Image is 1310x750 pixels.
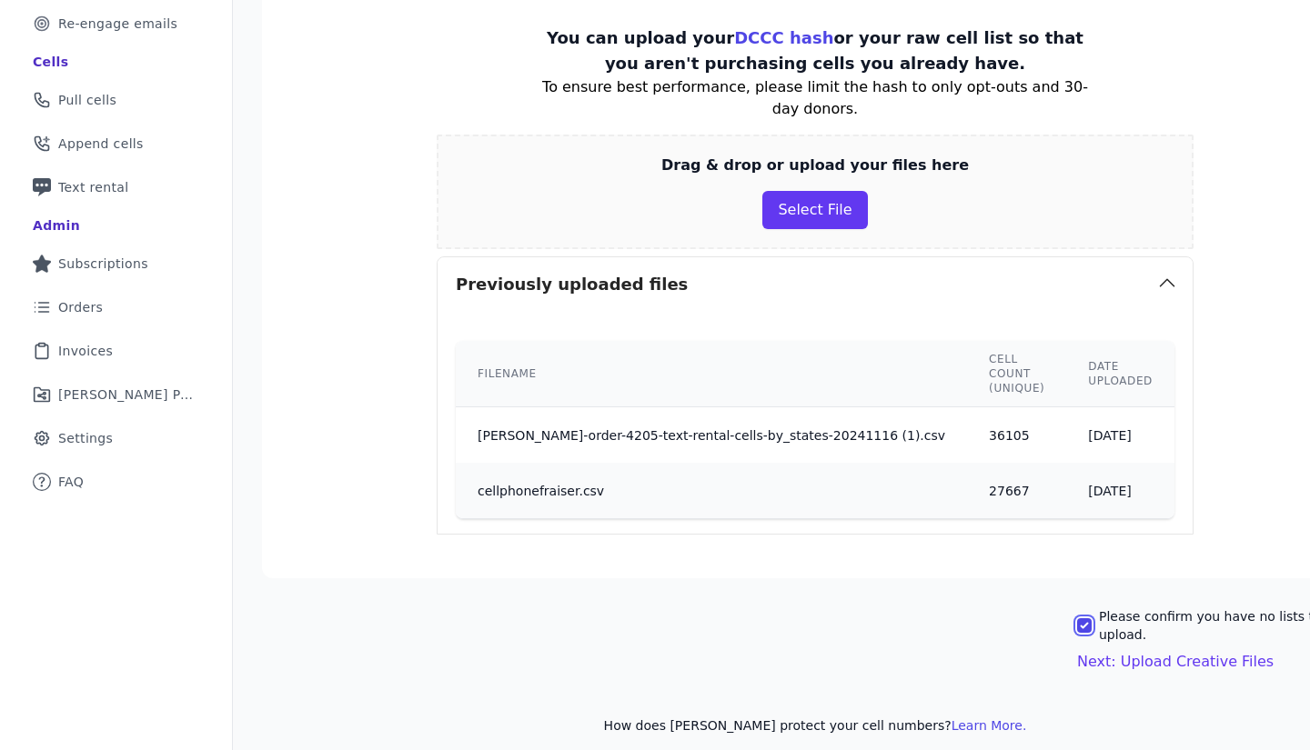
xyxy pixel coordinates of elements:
button: Learn More. [952,716,1027,735]
span: Invoices [58,342,113,360]
a: [PERSON_NAME] Performance [15,375,217,415]
span: Settings [58,429,113,447]
a: Text rental [15,167,217,207]
div: Admin [33,216,80,235]
button: Next: Upload Creative Files [1077,651,1274,673]
td: [DATE] [1066,463,1174,518]
p: Drag & drop or upload your files here [661,155,969,176]
p: To ensure best performance, please limit the hash to only opt-outs and 30-day donors. [531,76,1099,120]
th: Filename [456,341,967,407]
td: [PERSON_NAME]-order-4205-text-rental-cells-by_states-20241116 (1).csv [456,407,967,464]
button: Select File [762,191,867,229]
th: Cell count (unique) [967,341,1066,407]
a: FAQ [15,462,217,502]
span: Append cells [58,135,144,153]
td: 36105 [967,407,1066,464]
a: Settings [15,418,217,458]
a: Append cells [15,124,217,164]
span: [PERSON_NAME] Performance [58,385,196,404]
span: Text rental [58,178,129,196]
th: Date uploaded [1066,341,1174,407]
a: DCCC hash [734,28,833,47]
button: Previously uploaded files [438,257,1193,312]
a: Orders [15,287,217,327]
div: Cells [33,53,68,71]
a: Invoices [15,331,217,371]
p: You can upload your or your raw cell list so that you aren't purchasing cells you already have. [531,25,1099,76]
td: [DATE] [1066,407,1174,464]
span: Subscriptions [58,255,148,273]
a: Pull cells [15,80,217,120]
td: 27667 [967,463,1066,518]
span: FAQ [58,473,84,491]
h3: Previously uploaded files [456,272,688,297]
span: Pull cells [58,91,116,109]
span: Orders [58,298,103,316]
a: Re-engage emails [15,4,217,44]
td: cellphonefraiser.csv [456,463,967,518]
a: Subscriptions [15,244,217,284]
span: Re-engage emails [58,15,177,33]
